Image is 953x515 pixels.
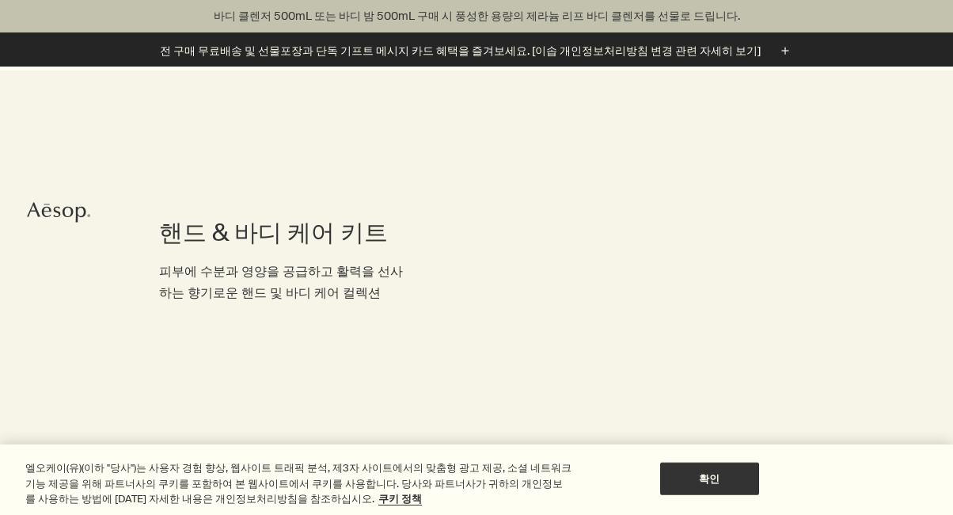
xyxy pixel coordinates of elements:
[378,492,422,505] a: 개인 정보 보호에 대한 자세한 정보, 새 탭에서 열기
[23,196,94,232] a: Aesop
[16,8,937,25] p: 바디 클렌저 500mL 또는 바디 밤 500mL 구매 시 풍성한 용량의 제라늄 리프 바디 클렌저를 선물로 드립니다.
[159,261,413,303] p: 피부에 수분과 영양을 공급하고 활력을 선사하는 향기로운 핸드 및 바디 케어 컬렉션
[660,462,759,495] button: 확인
[27,200,90,224] svg: Aesop
[160,42,794,60] button: 전 구매 무료배송 및 선물포장과 단독 기프트 메시지 카드 혜택을 즐겨보세요. [이솝 개인정보처리방침 변경 관련 자세히 보기]
[25,460,571,507] div: 엘오케이(유)(이하 "당사")는 사용자 경험 향상, 웹사이트 트래픽 분석, 제3자 사이트에서의 맞춤형 광고 제공, 소셜 네트워크 기능 제공을 위해 파트너사의 쿠키를 포함하여 ...
[160,43,761,59] p: 전 구매 무료배송 및 선물포장과 단독 기프트 메시지 카드 혜택을 즐겨보세요. [이솝 개인정보처리방침 변경 관련 자세히 보기]
[159,217,413,249] h1: 핸드 & 바디 케어 키트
